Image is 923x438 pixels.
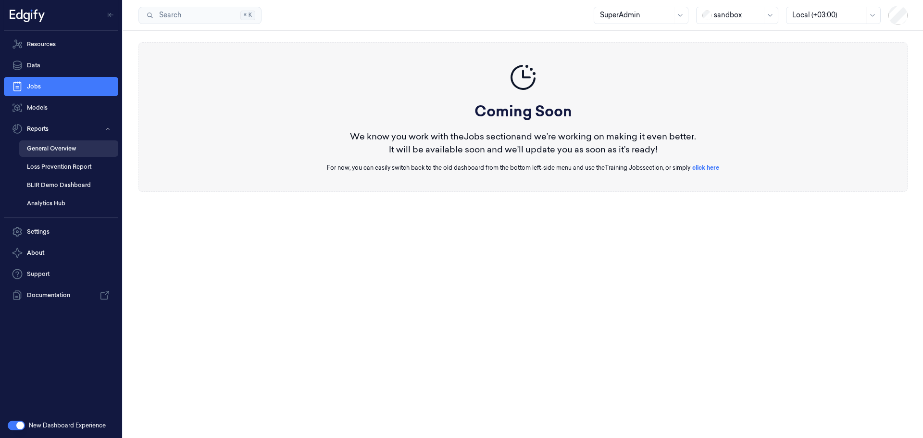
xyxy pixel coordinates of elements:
a: Resources [4,35,118,54]
div: Coming Soon [327,100,719,122]
a: Analytics Hub [19,195,118,212]
a: General Overview [19,140,118,157]
button: Search⌘K [138,7,262,24]
a: Loss Prevention Report [19,159,118,175]
a: Documentation [4,286,118,305]
a: BLIR Demo Dashboard [19,177,118,193]
button: Reports [4,119,118,138]
a: Jobs [4,77,118,96]
button: Toggle Navigation [103,7,118,23]
div: It will be available soon and we’ll update you as soon as it’s ready! [327,143,719,156]
button: About [4,243,118,263]
div: We know you work with the Jobs section and we’re working on making it even better. [327,130,719,143]
span: Search [155,10,181,20]
a: click here [692,164,719,171]
a: Models [4,98,118,117]
div: For now, you can easily switch back to the old dashboard from the bottom left-side menu and use t... [327,163,719,172]
a: Support [4,264,118,284]
a: Settings [4,222,118,241]
a: Data [4,56,118,75]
